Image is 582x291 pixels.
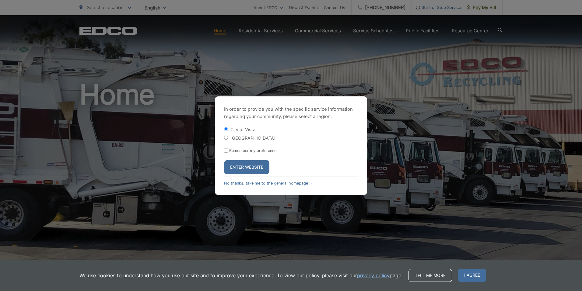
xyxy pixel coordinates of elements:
a: Tell me more [408,269,452,282]
label: Remember my preference [229,148,276,153]
a: privacy policy [357,272,390,279]
label: City of Vista [230,127,255,132]
label: [GEOGRAPHIC_DATA] [230,135,275,141]
span: I agree [458,269,486,282]
a: No thanks, take me to the general homepage > [224,181,312,185]
button: Enter Website [224,160,269,174]
p: In order to provide you with the specific service information regarding your community, please se... [224,106,358,120]
p: We use cookies to understand how you use our site and to improve your experience. To view our pol... [79,272,402,279]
